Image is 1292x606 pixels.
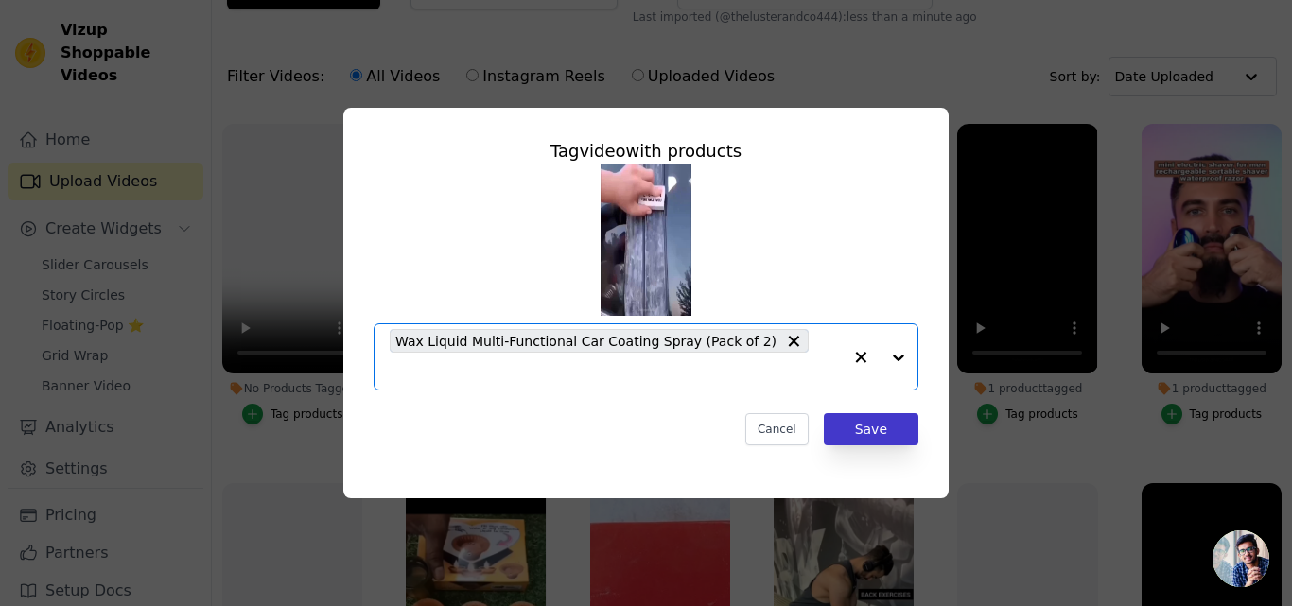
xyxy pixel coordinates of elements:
button: Cancel [745,413,809,445]
button: Save [824,413,918,445]
img: reel-preview-a9fy0r-pb.myshopify.com-3680174030803084318_75476853070.jpeg [601,164,691,316]
div: Tag video with products [374,138,918,164]
span: Wax Liquid Multi-Functional Car Coating Spray (Pack of 2) [395,330,777,352]
div: Open chat [1213,530,1269,587]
